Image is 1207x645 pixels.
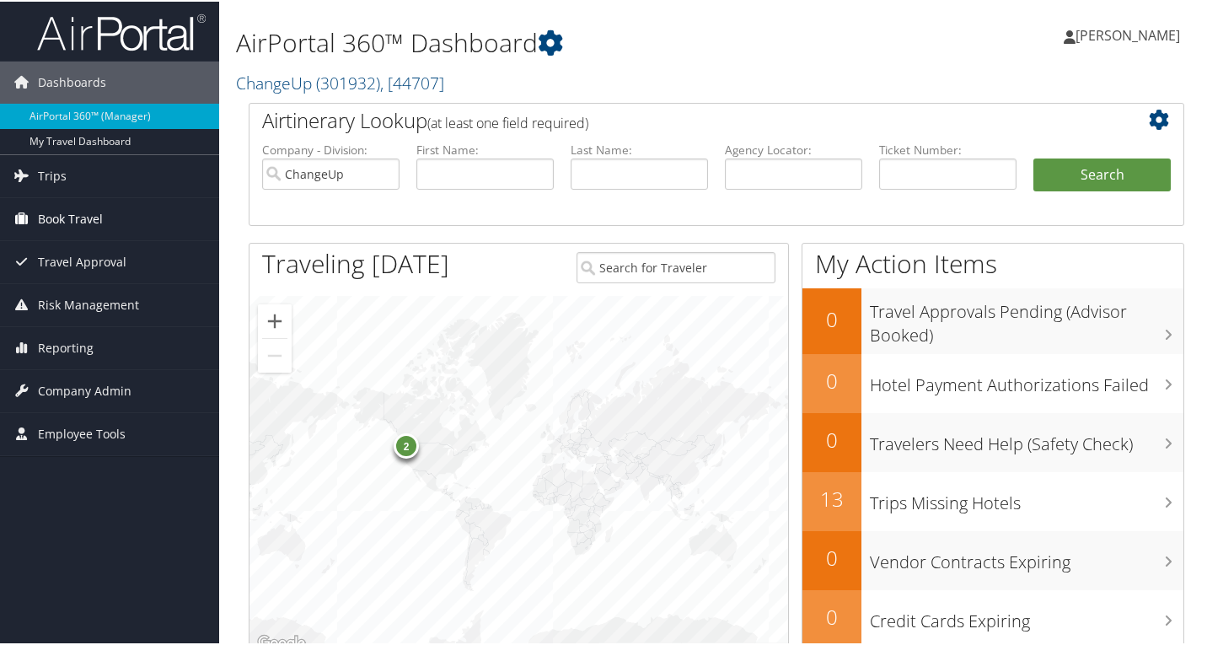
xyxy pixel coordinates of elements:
label: Last Name: [571,140,708,157]
a: 0Travelers Need Help (Safety Check) [802,411,1183,470]
span: ( 301932 ) [316,70,380,93]
div: 2 [394,432,419,457]
h3: Trips Missing Hotels [870,481,1183,513]
h2: 0 [802,542,861,571]
h1: Traveling [DATE] [262,245,449,280]
h2: 0 [802,424,861,453]
input: Search for Traveler [577,250,775,282]
h2: 0 [802,304,861,332]
h3: Vendor Contracts Expiring [870,540,1183,572]
span: Dashboards [38,60,106,102]
a: 0Travel Approvals Pending (Advisor Booked) [802,287,1183,352]
span: Company Admin [38,368,131,411]
h2: 13 [802,483,861,512]
label: Company - Division: [262,140,400,157]
h3: Hotel Payment Authorizations Failed [870,363,1183,395]
span: Reporting [38,325,94,368]
h2: 0 [802,601,861,630]
span: Trips [38,153,67,196]
span: (at least one field required) [427,112,588,131]
h3: Travelers Need Help (Safety Check) [870,422,1183,454]
label: Agency Locator: [725,140,862,157]
span: [PERSON_NAME] [1076,24,1180,43]
h3: Travel Approvals Pending (Advisor Booked) [870,290,1183,346]
a: 0Vendor Contracts Expiring [802,529,1183,589]
h2: 0 [802,365,861,394]
span: Risk Management [38,282,139,325]
span: , [ 44707 ] [380,70,444,93]
button: Zoom out [258,337,292,371]
button: Search [1033,157,1171,191]
h3: Credit Cards Expiring [870,599,1183,632]
a: [PERSON_NAME] [1064,8,1197,59]
span: Employee Tools [38,411,126,454]
span: Travel Approval [38,239,126,282]
img: airportal-logo.png [37,11,206,51]
a: 13Trips Missing Hotels [802,470,1183,529]
label: Ticket Number: [879,140,1017,157]
button: Zoom in [258,303,292,336]
h1: My Action Items [802,245,1183,280]
a: 0Hotel Payment Authorizations Failed [802,352,1183,411]
span: Book Travel [38,196,103,239]
h1: AirPortal 360™ Dashboard [236,24,877,59]
label: First Name: [416,140,554,157]
h2: Airtinerary Lookup [262,105,1093,133]
a: ChangeUp [236,70,444,93]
